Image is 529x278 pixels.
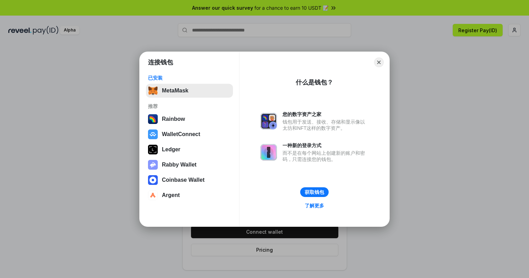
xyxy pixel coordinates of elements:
div: 什么是钱包？ [296,78,333,87]
img: svg+xml,%3Csvg%20xmlns%3D%22http%3A%2F%2Fwww.w3.org%2F2000%2Fsvg%22%20width%3D%2228%22%20height%3... [148,145,158,154]
div: Rabby Wallet [162,162,197,168]
button: Argent [146,188,233,202]
img: svg+xml,%3Csvg%20width%3D%2228%22%20height%3D%2228%22%20viewBox%3D%220%200%2028%2028%22%20fill%3D... [148,190,158,200]
button: Rainbow [146,112,233,126]
button: WalletConnect [146,127,233,141]
img: svg+xml,%3Csvg%20xmlns%3D%22http%3A%2F%2Fwww.w3.org%2F2000%2Fsvg%22%20fill%3D%22none%22%20viewBox... [148,160,158,170]
div: 了解更多 [305,203,324,209]
div: Rainbow [162,116,185,122]
div: MetaMask [162,88,188,94]
button: MetaMask [146,84,233,98]
img: svg+xml,%3Csvg%20xmlns%3D%22http%3A%2F%2Fwww.w3.org%2F2000%2Fsvg%22%20fill%3D%22none%22%20viewBox... [260,144,277,161]
img: svg+xml,%3Csvg%20width%3D%22120%22%20height%3D%22120%22%20viewBox%3D%220%200%20120%20120%22%20fil... [148,114,158,124]
div: 而不是在每个网站上创建新的账户和密码，只需连接您的钱包。 [283,150,368,162]
div: Ledger [162,146,180,153]
a: 了解更多 [301,201,328,210]
img: svg+xml,%3Csvg%20fill%3D%22none%22%20height%3D%2233%22%20viewBox%3D%220%200%2035%2033%22%20width%... [148,86,158,96]
button: Close [374,57,384,67]
img: svg+xml,%3Csvg%20width%3D%2228%22%20height%3D%2228%22%20viewBox%3D%220%200%2028%2028%22%20fill%3D... [148,129,158,139]
div: 您的数字资产之家 [283,111,368,117]
button: Rabby Wallet [146,158,233,172]
button: Ledger [146,143,233,156]
button: 获取钱包 [300,187,329,197]
div: 一种新的登录方式 [283,142,368,149]
h1: 连接钱包 [148,58,173,66]
div: WalletConnect [162,131,200,137]
img: svg+xml,%3Csvg%20xmlns%3D%22http%3A%2F%2Fwww.w3.org%2F2000%2Fsvg%22%20fill%3D%22none%22%20viewBox... [260,113,277,129]
div: 已安装 [148,75,231,81]
img: svg+xml,%3Csvg%20width%3D%2228%22%20height%3D%2228%22%20viewBox%3D%220%200%2028%2028%22%20fill%3D... [148,175,158,185]
div: 推荐 [148,103,231,109]
div: Coinbase Wallet [162,177,205,183]
button: Coinbase Wallet [146,173,233,187]
div: Argent [162,192,180,198]
div: 钱包用于发送、接收、存储和显示像以太坊和NFT这样的数字资产。 [283,119,368,131]
div: 获取钱包 [305,189,324,195]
